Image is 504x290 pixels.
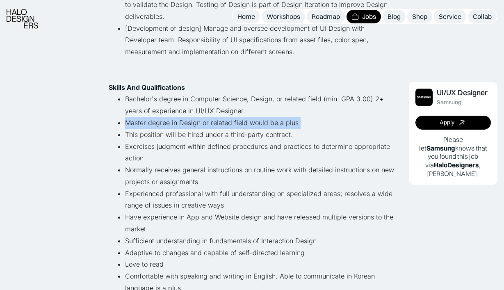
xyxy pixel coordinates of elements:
div: Collab [473,12,492,21]
div: Samsung [437,99,461,106]
div: Roadmap [312,12,340,21]
a: Service [434,10,466,23]
li: Experienced professional with full understanding on specialized areas; resolves a wide range of i... [125,188,396,212]
a: Shop [407,10,432,23]
div: Home [237,12,255,21]
li: This position will be hired under a third-party contract. [125,129,396,141]
li: Bachelor's degree in Computer Science, Design, or related field (min. GPA 3.00) 2+ years of exper... [125,93,396,117]
div: UI/UX Designer [437,89,488,97]
div: Apply [440,119,454,126]
div: Jobs [362,12,376,21]
li: Exercises judgment within defined procedures and practices to determine appropriate action [125,141,396,164]
b: Samsung [426,144,455,152]
li: Master degree in Design or related field would be a plus [125,117,396,129]
div: Blog [388,12,401,21]
a: Workshops [262,10,305,23]
strong: Skills And Qualifications [109,83,185,91]
a: Roadmap [307,10,345,23]
a: Home [233,10,260,23]
div: Service [439,12,461,21]
img: Job Image [415,89,433,106]
li: Sufficient understanding in fundamentals of Interaction Design [125,235,396,247]
li: [Development of design] Manage and oversee development of UI Design with Developer team. Responsi... [125,23,396,82]
a: Collab [468,10,497,23]
li: Love to read [125,258,396,270]
li: Have experience in App and Website design and have released multiple versions to the market. [125,211,396,235]
b: HaloDesigners [434,161,479,169]
li: Adaptive to changes and capable of self-directed learning [125,247,396,259]
p: Please let knows that you found this job via , [PERSON_NAME]! [415,135,491,178]
a: Apply [415,116,491,130]
li: Normally receives general instructions on routine work with detailed instructions on new projects... [125,164,396,188]
div: Workshops [267,12,300,21]
a: Blog [383,10,406,23]
a: Jobs [347,10,381,23]
div: Shop [412,12,427,21]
